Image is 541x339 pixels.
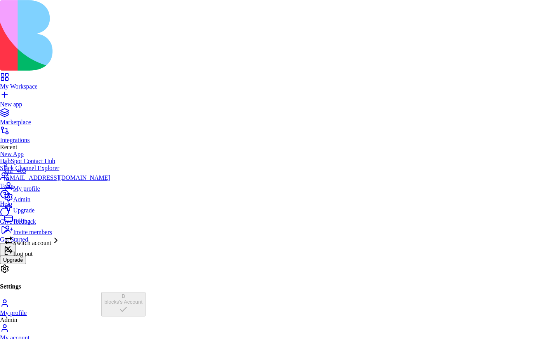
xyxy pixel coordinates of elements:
button: Bblocks's Account [101,292,146,316]
span: My profile [13,185,40,192]
a: Invite members [4,225,110,236]
span: S [4,160,7,167]
div: shir+403 [4,167,110,174]
a: Billing [4,214,110,225]
span: B [122,293,125,299]
span: Switch account [13,240,51,246]
span: Upgrade [13,207,35,214]
a: Sshir+403[EMAIL_ADDRESS][DOMAIN_NAME] [4,160,110,181]
a: Admin [4,192,110,203]
span: Billing [13,218,30,224]
div: [EMAIL_ADDRESS][DOMAIN_NAME] [4,174,110,181]
a: My profile [4,181,110,192]
span: Log out [13,250,33,257]
span: Invite members [13,229,52,235]
div: blocks's Account [104,299,142,305]
span: Admin [13,196,30,203]
a: Upgrade [4,203,110,214]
